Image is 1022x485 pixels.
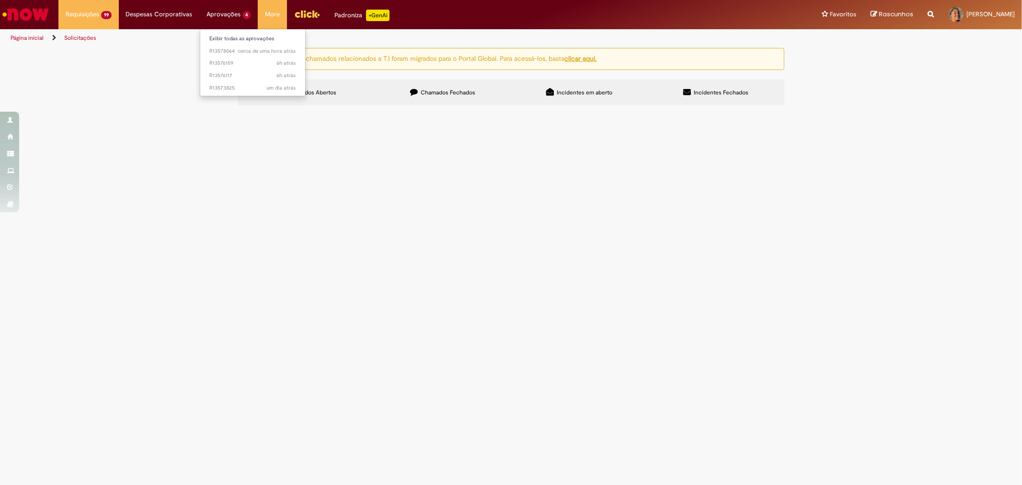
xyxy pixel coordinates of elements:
[210,72,296,80] span: R13576117
[277,72,296,79] span: 6h atrás
[277,72,296,79] time: 29/09/2025 11:21:33
[830,10,856,19] span: Favoritos
[7,29,674,47] ul: Trilhas de página
[277,59,296,67] span: 6h atrás
[267,84,296,92] span: um dia atrás
[200,58,306,69] a: Aberto R13576159 :
[966,10,1015,18] span: [PERSON_NAME]
[200,34,306,44] a: Exibir todas as aprovações
[200,46,306,57] a: Aberto R13578064 :
[277,59,296,67] time: 29/09/2025 11:27:23
[66,10,99,19] span: Requisições
[294,7,320,21] img: click_logo_yellow_360x200.png
[210,59,296,67] span: R13576159
[11,34,44,42] a: Página inicial
[694,89,748,96] span: Incidentes Fechados
[243,11,251,19] span: 4
[238,47,296,55] span: cerca de uma hora atrás
[200,29,306,96] ul: Aprovações
[200,83,306,93] a: Aberto R13573825 :
[871,10,913,19] a: Rascunhos
[334,10,390,21] div: Padroniza
[1,5,50,24] img: ServiceNow
[101,11,112,19] span: 99
[210,47,296,55] span: R13578064
[366,10,390,21] p: +GenAi
[257,54,597,63] ng-bind-html: Atenção: alguns chamados relacionados a T.I foram migrados para o Portal Global. Para acessá-los,...
[287,89,336,96] span: Chamados Abertos
[200,70,306,81] a: Aberto R13576117 :
[238,47,296,55] time: 29/09/2025 16:13:15
[879,10,913,19] span: Rascunhos
[126,10,193,19] span: Despesas Corporativas
[267,84,296,92] time: 28/09/2025 11:04:01
[64,34,96,42] a: Solicitações
[207,10,241,19] span: Aprovações
[421,89,475,96] span: Chamados Fechados
[557,89,612,96] span: Incidentes em aberto
[265,10,280,19] span: More
[565,54,597,63] a: clicar aqui.
[210,84,296,92] span: R13573825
